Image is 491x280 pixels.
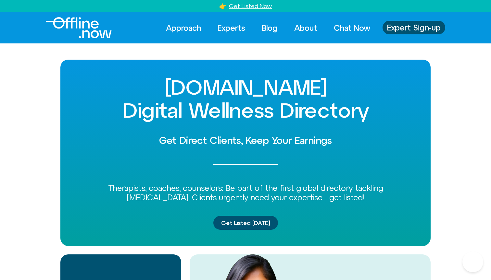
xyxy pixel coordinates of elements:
[221,220,270,226] span: Get Listed [DATE]
[229,3,272,9] a: Get Listed Now
[462,251,483,272] iframe: Botpress
[256,21,283,35] a: Blog
[77,76,414,122] h1: [DOMAIN_NAME] Digital Wellness Directory
[212,21,251,35] a: Experts
[46,17,101,38] div: Logo
[108,183,383,202] span: Therapists, coaches, counselors: Be part of the first global directory tackling [MEDICAL_DATA]. C...
[46,17,112,38] img: offline.now
[383,21,445,34] a: Expert Sign-up
[387,23,441,32] span: Expert Sign-up
[77,135,414,146] h2: Get Direct Clients, Keep Your Earnings
[160,21,207,35] a: Approach
[288,21,323,35] a: About
[213,216,278,230] a: Get Listed [DATE]
[219,3,226,9] a: 👉
[328,21,376,35] a: Chat Now
[160,21,376,35] nav: Menu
